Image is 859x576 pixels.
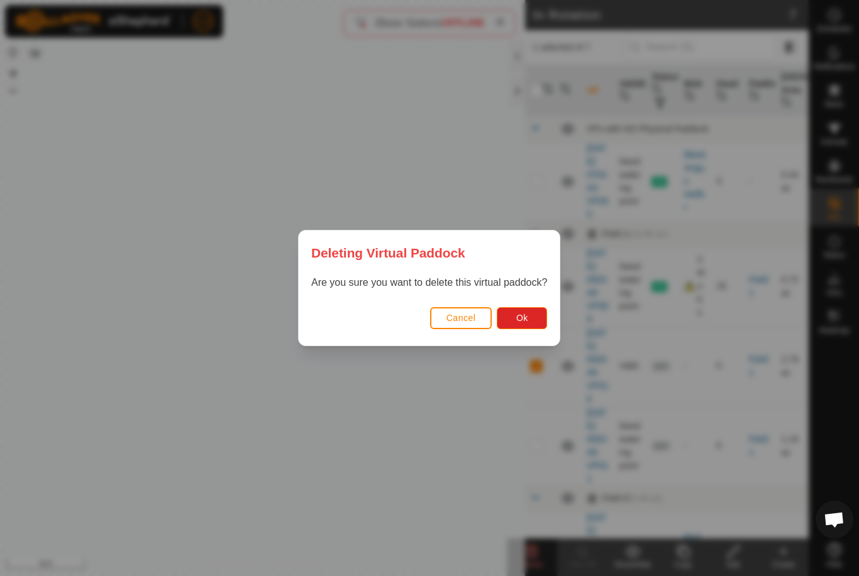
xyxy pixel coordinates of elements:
span: Cancel [446,313,476,323]
p: Are you sure you want to delete this virtual paddock? [311,275,547,290]
a: Open chat [816,501,853,538]
button: Ok [497,307,548,329]
span: Ok [516,313,528,323]
span: Deleting Virtual Paddock [311,243,465,263]
button: Cancel [430,307,492,329]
